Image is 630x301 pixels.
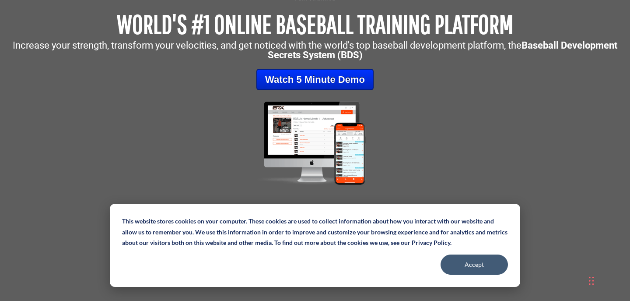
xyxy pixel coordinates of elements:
[501,206,630,301] iframe: Chat Widget
[246,99,385,187] img: Mockup-2-large
[4,41,626,60] p: Increase your strength, transform your velocities, and get noticed with the world's top baseball ...
[122,216,508,248] p: This website stores cookies on your computer. These cookies are used to collect information about...
[117,9,513,39] span: WORLD'S #1 ONLINE BASEBALL TRAINING PLATFORM
[268,40,618,60] strong: Baseball Development Secrets System (BDS)
[441,255,508,275] button: Accept
[256,69,374,90] a: Watch 5 Minute Demo
[110,204,520,287] div: Cookie banner
[589,268,594,294] div: Drag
